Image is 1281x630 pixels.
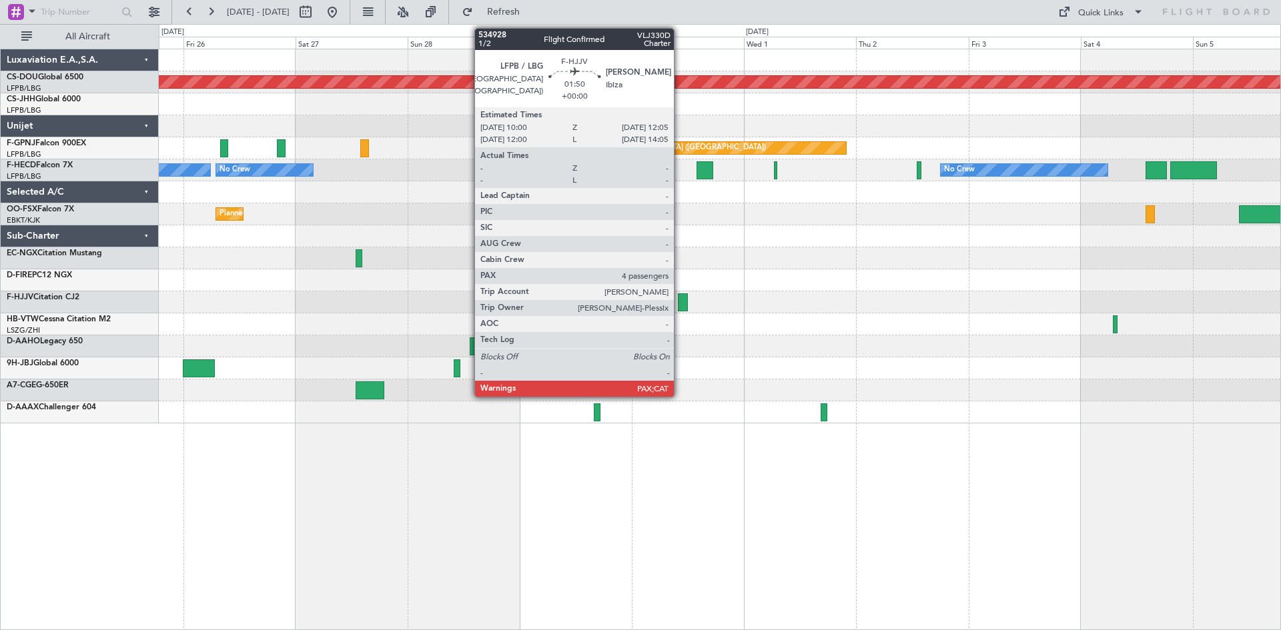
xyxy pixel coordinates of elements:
[15,26,145,47] button: All Aircraft
[7,73,83,81] a: CS-DOUGlobal 6500
[220,160,250,180] div: No Crew
[7,171,41,181] a: LFPB/LBG
[7,325,40,335] a: LSZG/ZHI
[746,27,769,38] div: [DATE]
[7,215,40,225] a: EBKT/KJK
[7,271,32,279] span: D-FIRE
[7,205,74,213] a: OO-FSXFalcon 7X
[7,403,39,411] span: D-AAAX
[7,139,86,147] a: F-GPNJFalcon 900EX
[7,293,33,301] span: F-HJJV
[220,204,375,224] div: Planned Maint Kortrijk-[GEOGRAPHIC_DATA]
[744,37,856,49] div: Wed 1
[296,37,408,49] div: Sat 27
[7,381,36,389] span: A7-CGE
[183,37,296,49] div: Fri 26
[944,160,975,180] div: No Crew
[7,161,36,169] span: F-HECD
[7,337,40,345] span: D-AAHO
[476,7,532,17] span: Refresh
[1078,7,1124,20] div: Quick Links
[227,6,290,18] span: [DATE] - [DATE]
[7,271,72,279] a: D-FIREPC12 NGX
[856,37,968,49] div: Thu 2
[7,403,96,411] a: D-AAAXChallenger 604
[7,381,69,389] a: A7-CGEG-650ER
[7,83,41,93] a: LFPB/LBG
[7,139,35,147] span: F-GPNJ
[7,95,35,103] span: CS-JHH
[556,138,766,158] div: Planned Maint [GEOGRAPHIC_DATA] ([GEOGRAPHIC_DATA])
[456,1,536,23] button: Refresh
[632,37,744,49] div: Tue 30
[7,249,102,257] a: EC-NGXCitation Mustang
[7,315,111,323] a: HB-VTWCessna Citation M2
[35,32,141,41] span: All Aircraft
[7,293,79,301] a: F-HJJVCitation CJ2
[7,359,33,367] span: 9H-JBJ
[7,205,37,213] span: OO-FSX
[7,337,83,345] a: D-AAHOLegacy 650
[7,359,79,367] a: 9H-JBJGlobal 6000
[7,73,38,81] span: CS-DOU
[161,27,184,38] div: [DATE]
[408,37,520,49] div: Sun 28
[1081,37,1193,49] div: Sat 4
[7,149,41,159] a: LFPB/LBG
[7,249,37,257] span: EC-NGX
[520,37,632,49] div: Mon 29
[41,2,117,22] input: Trip Number
[969,37,1081,49] div: Fri 3
[1051,1,1150,23] button: Quick Links
[7,161,73,169] a: F-HECDFalcon 7X
[7,105,41,115] a: LFPB/LBG
[7,315,39,323] span: HB-VTW
[7,95,81,103] a: CS-JHHGlobal 6000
